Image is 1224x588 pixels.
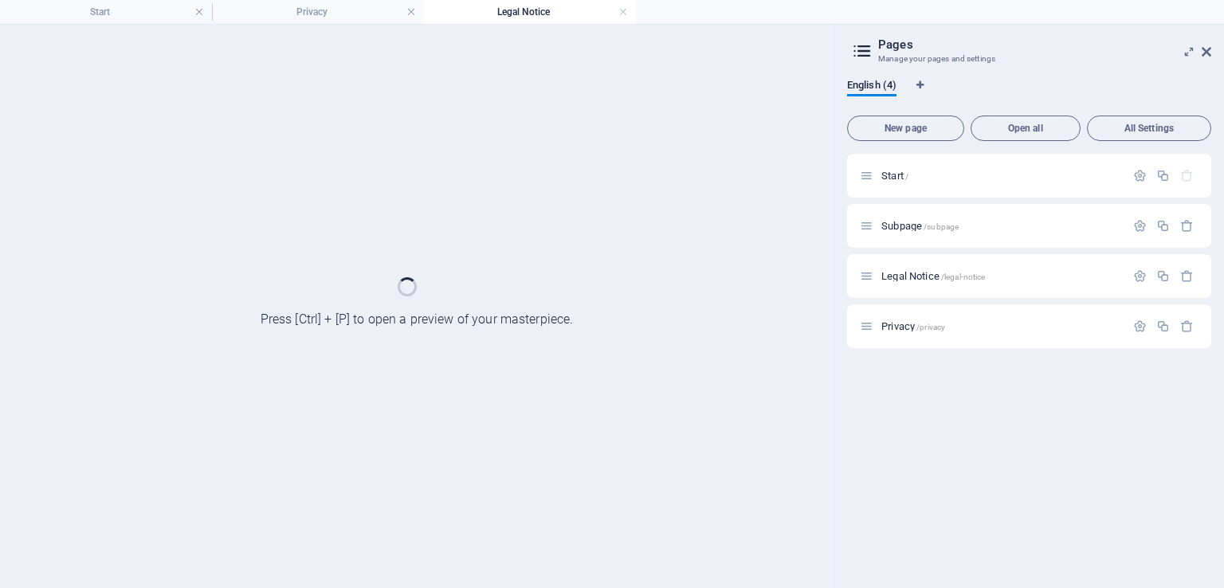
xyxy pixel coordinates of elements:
[881,170,908,182] span: Click to open page
[881,220,959,232] span: Subpage
[877,271,1125,281] div: Legal Notice/legal-notice
[881,320,945,332] span: Privacy
[877,171,1125,181] div: Start/
[916,323,945,331] span: /privacy
[847,116,964,141] button: New page
[1087,116,1211,141] button: All Settings
[1133,219,1147,233] div: Settings
[941,272,986,281] span: /legal-notice
[881,270,985,282] span: Legal Notice
[1180,169,1194,182] div: The startpage cannot be deleted
[1156,169,1170,182] div: Duplicate
[1094,123,1204,133] span: All Settings
[847,76,896,98] span: English (4)
[1133,169,1147,182] div: Settings
[847,79,1211,109] div: Language Tabs
[978,123,1073,133] span: Open all
[878,52,1179,66] h3: Manage your pages and settings
[1133,269,1147,283] div: Settings
[877,321,1125,331] div: Privacy/privacy
[905,172,908,181] span: /
[1133,319,1147,333] div: Settings
[854,123,957,133] span: New page
[924,222,959,231] span: /subpage
[1180,219,1194,233] div: Remove
[878,37,1211,52] h2: Pages
[424,3,636,21] h4: Legal Notice
[1180,319,1194,333] div: Remove
[1156,219,1170,233] div: Duplicate
[1180,269,1194,283] div: Remove
[877,221,1125,231] div: Subpage/subpage
[212,3,424,21] h4: Privacy
[1156,269,1170,283] div: Duplicate
[971,116,1081,141] button: Open all
[1156,319,1170,333] div: Duplicate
